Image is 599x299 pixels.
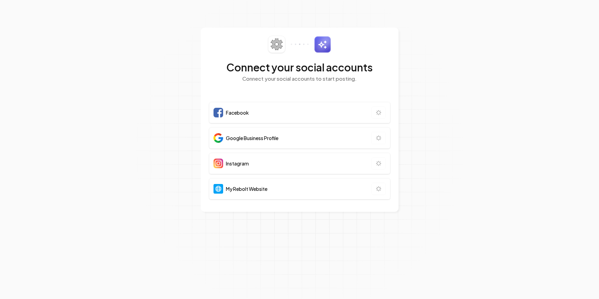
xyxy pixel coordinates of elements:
[226,185,267,192] span: My Rebolt Website
[214,133,223,143] img: Google
[226,135,278,141] span: Google Business Profile
[214,108,223,117] img: Facebook
[291,44,309,45] img: connector-dots.svg
[314,36,331,53] img: sparkles.svg
[226,109,249,116] span: Facebook
[226,160,249,167] span: Instagram
[214,184,223,194] img: Website
[209,75,390,83] p: Connect your social accounts to start posting.
[214,159,223,168] img: Instagram
[209,61,390,73] h2: Connect your social accounts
